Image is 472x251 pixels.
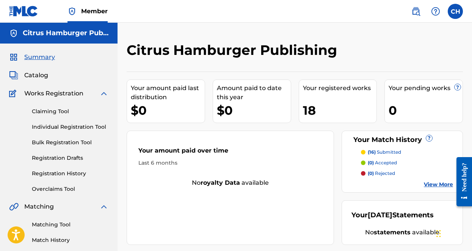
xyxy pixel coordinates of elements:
[217,102,291,119] div: $0
[361,159,453,166] a: (0) accepted
[9,29,18,38] img: Accounts
[9,53,55,62] a: SummarySummary
[131,102,205,119] div: $0
[9,202,19,211] img: Matching
[32,170,108,178] a: Registration History
[368,170,395,177] p: rejected
[389,102,463,119] div: 0
[426,135,432,141] span: ?
[368,159,397,166] p: accepted
[81,7,108,16] span: Member
[99,89,108,98] img: expand
[131,84,205,102] div: Your amount paid last distribution
[9,71,18,80] img: Catalog
[431,7,440,16] img: help
[32,108,108,115] a: Claiming Tool
[436,222,441,245] div: Drag
[424,181,453,189] a: View More
[99,202,108,211] img: expand
[389,84,463,93] div: Your pending works
[428,4,443,19] div: Help
[368,149,401,156] p: submitted
[368,160,374,165] span: (0)
[9,6,38,17] img: MLC Logo
[303,84,377,93] div: Your registered works
[368,149,376,155] span: (16)
[138,146,322,159] div: Your amount paid over time
[9,71,48,80] a: CatalogCatalog
[434,215,472,251] iframe: Chat Widget
[351,135,453,145] div: Your Match History
[303,102,377,119] div: 18
[9,53,18,62] img: Summary
[23,29,108,37] h5: Citrus Hamburger Publishing
[217,84,291,102] div: Amount paid to date this year
[368,211,392,219] span: [DATE]
[374,229,411,236] strong: statements
[24,202,54,211] span: Matching
[32,236,108,244] a: Match History
[32,185,108,193] a: Overclaims Tool
[24,89,83,98] span: Works Registration
[408,4,423,19] a: Public Search
[67,7,77,16] img: Top Rightsholder
[9,89,19,98] img: Works Registration
[32,123,108,131] a: Individual Registration Tool
[361,149,453,156] a: (16) submitted
[127,42,341,59] h2: Citrus Hamburger Publishing
[351,228,453,237] div: No available
[451,151,472,213] iframe: Resource Center
[32,139,108,147] a: Bulk Registration Tool
[32,221,108,229] a: Matching Tool
[24,53,55,62] span: Summary
[368,170,374,176] span: (0)
[361,170,453,177] a: (0) rejected
[351,210,434,220] div: Your Statements
[411,7,420,16] img: search
[448,4,463,19] div: User Menu
[455,84,461,90] span: ?
[138,159,322,167] div: Last 6 months
[24,71,48,80] span: Catalog
[32,154,108,162] a: Registration Drafts
[127,178,334,187] div: No available
[201,179,240,186] strong: royalty data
